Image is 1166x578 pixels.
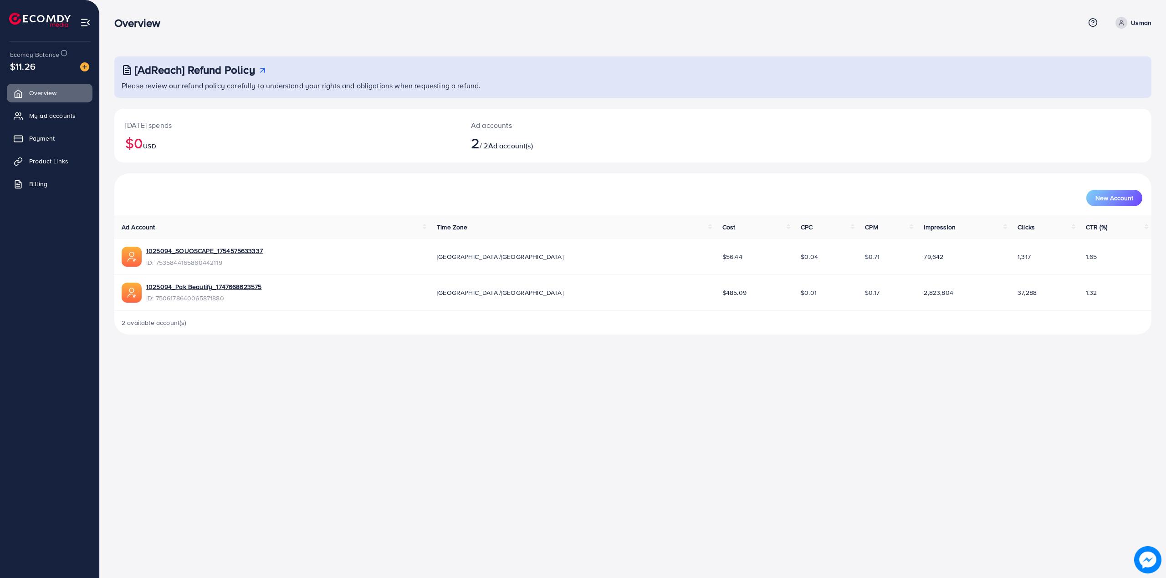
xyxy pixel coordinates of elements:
[437,288,563,297] span: [GEOGRAPHIC_DATA]/[GEOGRAPHIC_DATA]
[125,120,449,131] p: [DATE] spends
[1018,252,1031,261] span: 1,317
[122,223,155,232] span: Ad Account
[471,134,708,152] h2: / 2
[10,60,36,73] span: $11.26
[10,50,59,59] span: Ecomdy Balance
[29,157,68,166] span: Product Links
[7,175,92,193] a: Billing
[29,134,55,143] span: Payment
[1112,17,1151,29] a: Usman
[146,282,261,291] a: 1025094_Pak Beautify_1747668623575
[437,252,563,261] span: [GEOGRAPHIC_DATA]/[GEOGRAPHIC_DATA]
[9,13,71,27] img: logo
[7,129,92,147] a: Payment
[7,84,92,102] a: Overview
[924,223,956,232] span: Impression
[1018,223,1035,232] span: Clicks
[801,288,817,297] span: $0.01
[29,88,56,97] span: Overview
[471,132,480,153] span: 2
[122,247,142,267] img: ic-ads-acc.e4c84228.svg
[1131,17,1151,28] p: Usman
[1086,190,1142,206] button: New Account
[1086,223,1107,232] span: CTR (%)
[146,246,263,255] a: 1025094_SOUQSCAPE_1754575633337
[1136,548,1159,571] img: image
[114,16,168,30] h3: Overview
[1095,195,1133,201] span: New Account
[924,288,953,297] span: 2,823,804
[801,223,813,232] span: CPC
[865,252,880,261] span: $0.71
[1086,288,1097,297] span: 1.32
[29,111,76,120] span: My ad accounts
[722,252,742,261] span: $56.44
[722,223,736,232] span: Cost
[122,318,187,327] span: 2 available account(s)
[143,142,156,151] span: USD
[924,252,943,261] span: 79,642
[488,141,533,151] span: Ad account(s)
[722,288,747,297] span: $485.09
[122,283,142,303] img: ic-ads-acc.e4c84228.svg
[801,252,818,261] span: $0.04
[122,80,1146,91] p: Please review our refund policy carefully to understand your rights and obligations when requesti...
[146,258,263,267] span: ID: 7535844165860442119
[7,152,92,170] a: Product Links
[437,223,467,232] span: Time Zone
[146,294,261,303] span: ID: 7506178640065871880
[7,106,92,125] a: My ad accounts
[80,17,91,28] img: menu
[471,120,708,131] p: Ad accounts
[125,134,449,152] h2: $0
[1086,252,1097,261] span: 1.65
[865,288,880,297] span: $0.17
[80,62,89,71] img: image
[135,63,255,76] h3: [AdReach] Refund Policy
[1018,288,1037,297] span: 37,288
[865,223,878,232] span: CPM
[29,179,47,188] span: Billing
